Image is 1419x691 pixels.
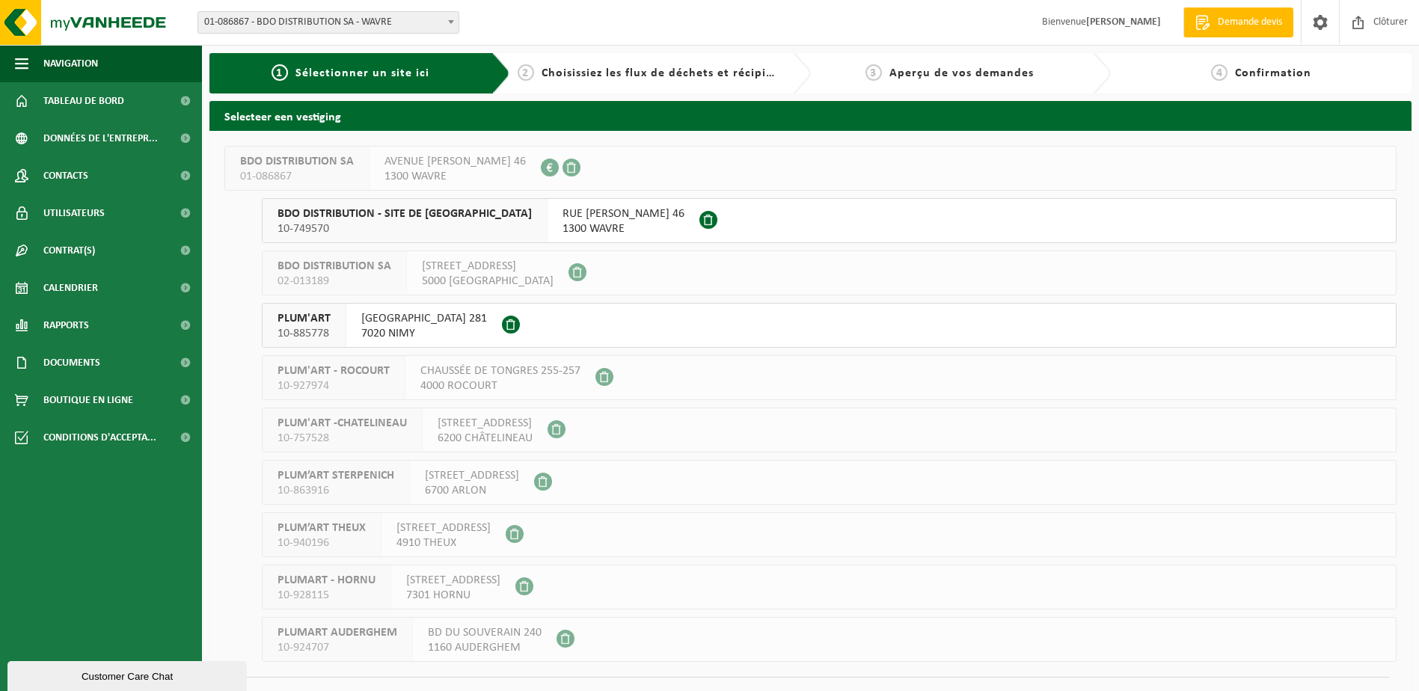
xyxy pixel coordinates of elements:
span: 10-940196 [278,535,366,550]
span: 4 [1211,64,1228,81]
span: BDO DISTRIBUTION - SITE DE [GEOGRAPHIC_DATA] [278,206,532,221]
span: 1300 WAVRE [384,169,526,184]
span: 01-086867 - BDO DISTRIBUTION SA - WAVRE [198,12,459,33]
span: RUE [PERSON_NAME] 46 [563,206,684,221]
span: [STREET_ADDRESS] [422,259,554,274]
span: 01-086867 [240,169,354,184]
span: 10-863916 [278,483,394,498]
span: 7020 NIMY [361,326,487,341]
span: BDO DISTRIBUTION SA [278,259,391,274]
span: BDO DISTRIBUTION SA [240,154,354,169]
span: PLUM’ART STERPENICH [278,468,394,483]
span: AVENUE [PERSON_NAME] 46 [384,154,526,169]
span: 02-013189 [278,274,391,289]
span: 1160 AUDERGHEM [428,640,542,655]
span: Données de l'entrepr... [43,120,158,157]
span: 10-749570 [278,221,532,236]
span: 5000 [GEOGRAPHIC_DATA] [422,274,554,289]
span: [GEOGRAPHIC_DATA] 281 [361,311,487,326]
span: Sélectionner un site ici [295,67,429,79]
span: [STREET_ADDRESS] [425,468,519,483]
span: 6700 ARLON [425,483,519,498]
span: Utilisateurs [43,194,105,232]
a: Demande devis [1183,7,1293,37]
span: Choisissiez les flux de déchets et récipients [542,67,791,79]
span: [STREET_ADDRESS] [438,416,533,431]
span: Tableau de bord [43,82,124,120]
span: Conditions d'accepta... [43,419,156,456]
span: 6200 CHÂTELINEAU [438,431,533,446]
span: [STREET_ADDRESS] [396,520,491,535]
span: PLUMART - HORNU [278,573,376,588]
span: 10-885778 [278,326,331,341]
span: 1 [272,64,288,81]
span: 2 [518,64,534,81]
span: 01-086867 - BDO DISTRIBUTION SA - WAVRE [197,11,459,34]
span: PLUM'ART - ROCOURT [278,363,390,378]
span: 1300 WAVRE [563,221,684,236]
span: PLUM'ART [278,311,331,326]
span: Navigation [43,45,98,82]
span: Calendrier [43,269,98,307]
span: 3 [865,64,882,81]
iframe: chat widget [7,658,250,691]
span: 10-928115 [278,588,376,603]
span: Documents [43,344,100,381]
span: BD DU SOUVERAIN 240 [428,625,542,640]
span: Boutique en ligne [43,381,133,419]
span: [STREET_ADDRESS] [406,573,500,588]
span: 10-924707 [278,640,397,655]
span: Confirmation [1235,67,1311,79]
span: Demande devis [1214,15,1286,30]
button: PLUM'ART 10-885778 [GEOGRAPHIC_DATA] 2817020 NIMY [262,303,1397,348]
span: Contrat(s) [43,232,95,269]
span: 7301 HORNU [406,588,500,603]
span: Contacts [43,157,88,194]
span: 10-757528 [278,431,407,446]
span: Aperçu de vos demandes [889,67,1034,79]
span: PLUM'ART -CHATELINEAU [278,416,407,431]
span: 10-927974 [278,378,390,393]
span: PLUM’ART THEUX [278,520,366,535]
span: 4910 THEUX [396,535,491,550]
span: PLUMART AUDERGHEM [278,625,397,640]
span: CHAUSSÉE DE TONGRES 255-257 [420,363,580,378]
span: Rapports [43,307,89,344]
strong: [PERSON_NAME] [1086,16,1161,28]
h2: Selecteer een vestiging [209,101,1412,130]
button: BDO DISTRIBUTION - SITE DE [GEOGRAPHIC_DATA] 10-749570 RUE [PERSON_NAME] 461300 WAVRE [262,198,1397,243]
span: 4000 ROCOURT [420,378,580,393]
